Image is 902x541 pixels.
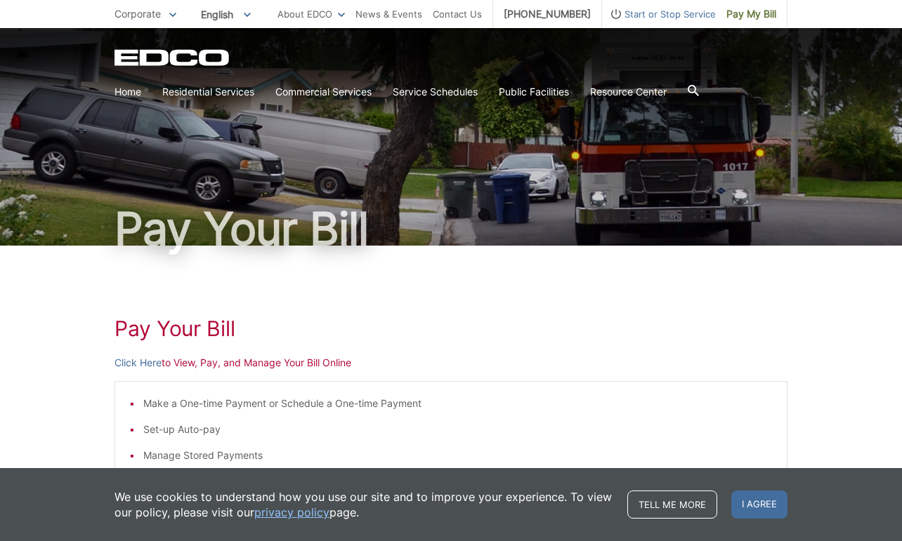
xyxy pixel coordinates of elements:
a: Service Schedules [393,84,478,100]
p: to View, Pay, and Manage Your Bill Online [115,355,787,370]
a: Residential Services [162,84,254,100]
a: EDCD logo. Return to the homepage. [115,49,231,66]
a: Commercial Services [275,84,372,100]
span: I agree [731,490,787,519]
a: Public Facilities [499,84,569,100]
a: Home [115,84,141,100]
li: Set-up Auto-pay [143,422,773,437]
a: Click Here [115,355,162,370]
h1: Pay Your Bill [115,206,787,251]
a: Contact Us [433,6,482,22]
a: privacy policy [254,505,329,520]
a: About EDCO [277,6,345,22]
a: Tell me more [627,490,717,519]
span: Corporate [115,8,161,20]
li: Manage Stored Payments [143,448,773,463]
a: Resource Center [590,84,667,100]
span: English [190,3,261,26]
a: News & Events [355,6,422,22]
h1: Pay Your Bill [115,316,787,341]
span: Pay My Bill [726,6,776,22]
p: We use cookies to understand how you use our site and to improve your experience. To view our pol... [115,489,613,520]
li: Make a One-time Payment or Schedule a One-time Payment [143,396,773,411]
